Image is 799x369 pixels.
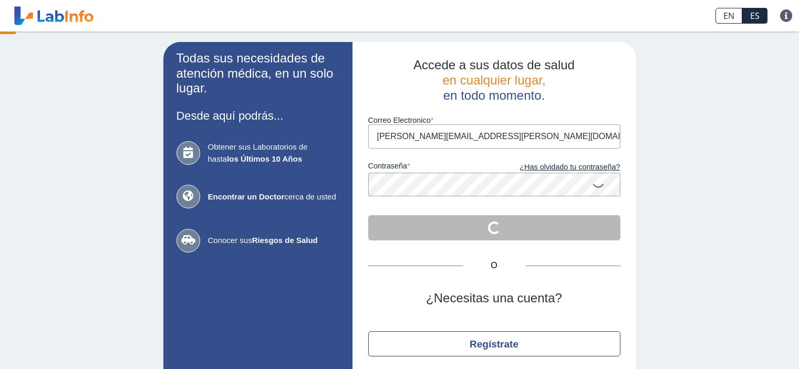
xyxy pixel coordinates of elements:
b: Encontrar un Doctor [208,192,285,201]
iframe: Help widget launcher [705,328,787,357]
button: Regístrate [368,331,620,356]
label: contraseña [368,162,494,173]
a: EN [715,8,742,24]
span: O [463,259,526,272]
b: los Últimos 10 Años [227,154,302,163]
span: cerca de usted [208,191,339,203]
span: Obtener sus Laboratorios de hasta [208,141,339,165]
span: en todo momento. [443,88,545,102]
span: Accede a sus datos de salud [413,58,575,72]
h3: Desde aquí podrás... [177,109,339,122]
h2: Todas sus necesidades de atención médica, en un solo lugar. [177,51,339,96]
span: Conocer sus [208,235,339,247]
b: Riesgos de Salud [252,236,318,245]
label: Correo Electronico [368,116,620,124]
a: ES [742,8,767,24]
h2: ¿Necesitas una cuenta? [368,291,620,306]
a: ¿Has olvidado tu contraseña? [494,162,620,173]
span: en cualquier lugar, [442,73,545,87]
